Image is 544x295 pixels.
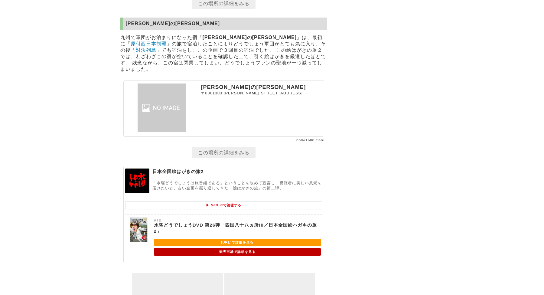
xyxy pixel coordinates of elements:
a: 水曜どうでしょうDVD 第26弾「四国八十八ヵ所III／日本全国絵ハガキの旅2」 [127,238,151,243]
a: 楽天市場で詳細を見る [154,248,321,256]
p: 日本全国絵はがきの旅2 [152,169,322,178]
p: HTB [154,218,321,222]
a: OSCA LABO Place [296,139,324,142]
img: 水曜どうでしょう [125,169,149,193]
strong: [PERSON_NAME]の[PERSON_NAME] [203,35,297,40]
img: 酒泉の杜 綾陽亭 [125,84,198,132]
a: 原付西日本制覇 [131,41,167,46]
a: ▶︎ Netflixで視聴する [125,202,322,209]
a: [URL]で詳細を見る [154,239,321,246]
a: 対決列島 [136,48,156,53]
p: 水曜どうでしょうDVD 第26弾「四国八十八ヵ所III／日本全国絵ハガキの旅2」 [154,222,321,234]
p: [PERSON_NAME]の[PERSON_NAME] [201,84,322,91]
h2: [PERSON_NAME]の[PERSON_NAME] [120,18,327,30]
span: 〒8801303 [201,91,223,95]
a: この場所の詳細をみる [192,147,256,158]
span: [PERSON_NAME][STREET_ADDRESS] [224,91,303,95]
p: 九州で軍団がお泊まりになった宿「 」は、最初に「 」の旅で宿泊したことによりどうでしょう軍団がとても気に入り、その後「 」でも宿泊をし、この企画で３回目の宿泊でした。 この絵はがきの旅２では、わ... [120,33,327,74]
img: 水曜どうでしょうDVD 第26弾「四国八十八ヵ所III／日本全国絵ハガキの旅2」 [127,218,151,242]
p: 「水曜どうでしょうは旅番組である」ということを改めて宣言し、視聴者に美しい風景を届けたいと、古い企画を掘り返してきた「絵はがきの旅」の第二弾。 [152,181,322,194]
